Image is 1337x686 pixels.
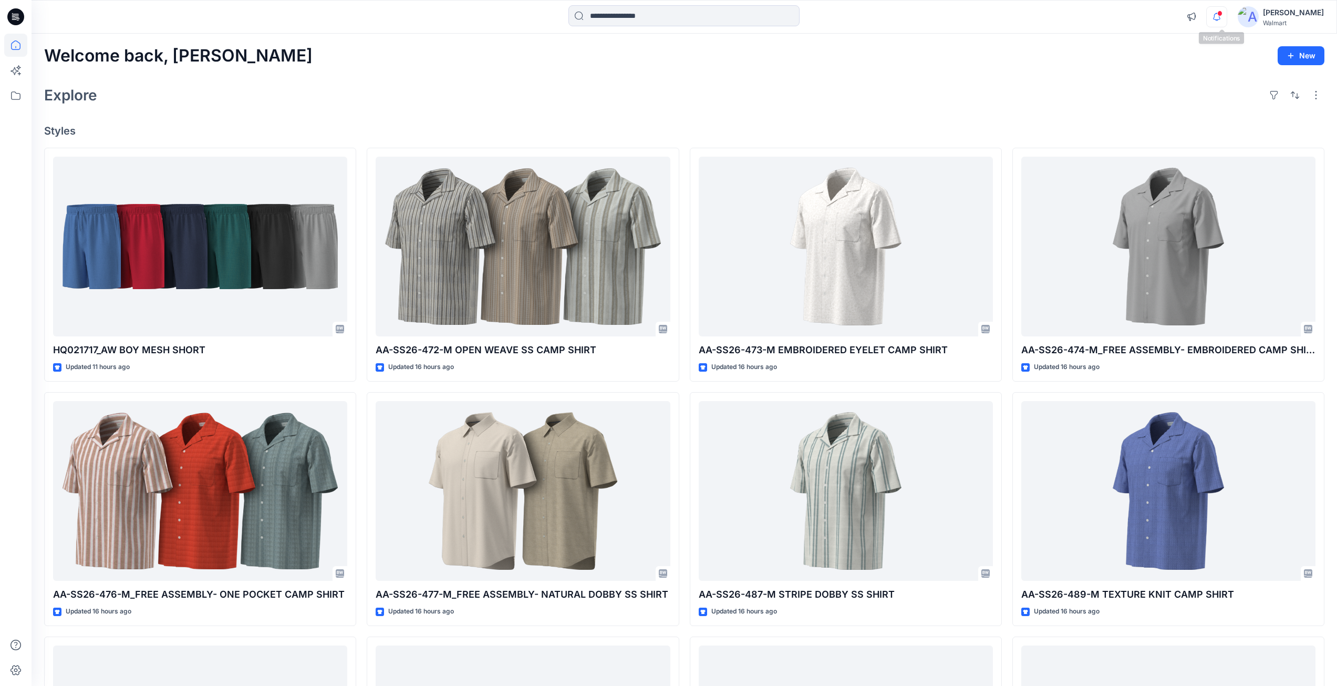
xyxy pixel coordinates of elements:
[1021,157,1315,337] a: AA-SS26-474-M_FREE ASSEMBLY- EMBROIDERED CAMP SHIRT
[53,343,347,357] p: HQ021717_AW BOY MESH SHORT
[376,587,670,602] p: AA-SS26-477-M_FREE ASSEMBLY- NATURAL DOBBY SS SHIRT
[1034,362,1100,373] p: Updated 16 hours ago
[1278,46,1324,65] button: New
[376,157,670,337] a: AA-SS26-472-M OPEN WEAVE SS CAMP SHIRT
[66,606,131,617] p: Updated 16 hours ago
[1034,606,1100,617] p: Updated 16 hours ago
[53,401,347,581] a: AA-SS26-476-M_FREE ASSEMBLY- ONE POCKET CAMP SHIRT
[711,362,777,373] p: Updated 16 hours ago
[44,46,313,66] h2: Welcome back, [PERSON_NAME]
[1021,343,1315,357] p: AA-SS26-474-M_FREE ASSEMBLY- EMBROIDERED CAMP SHIRT
[1238,6,1259,27] img: avatar
[66,362,130,373] p: Updated 11 hours ago
[1021,587,1315,602] p: AA-SS26-489-M TEXTURE KNIT CAMP SHIRT
[53,587,347,602] p: AA-SS26-476-M_FREE ASSEMBLY- ONE POCKET CAMP SHIRT
[388,606,454,617] p: Updated 16 hours ago
[699,343,993,357] p: AA-SS26-473-M EMBROIDERED EYELET CAMP SHIRT
[1021,401,1315,581] a: AA-SS26-489-M TEXTURE KNIT CAMP SHIRT
[44,87,97,104] h2: Explore
[376,343,670,357] p: AA-SS26-472-M OPEN WEAVE SS CAMP SHIRT
[388,362,454,373] p: Updated 16 hours ago
[711,606,777,617] p: Updated 16 hours ago
[1263,19,1324,27] div: Walmart
[44,125,1324,137] h4: Styles
[699,157,993,337] a: AA-SS26-473-M EMBROIDERED EYELET CAMP SHIRT
[699,401,993,581] a: AA-SS26-487-M STRIPE DOBBY SS SHIRT
[1263,6,1324,19] div: [PERSON_NAME]
[53,157,347,337] a: HQ021717_AW BOY MESH SHORT
[699,587,993,602] p: AA-SS26-487-M STRIPE DOBBY SS SHIRT
[376,401,670,581] a: AA-SS26-477-M_FREE ASSEMBLY- NATURAL DOBBY SS SHIRT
